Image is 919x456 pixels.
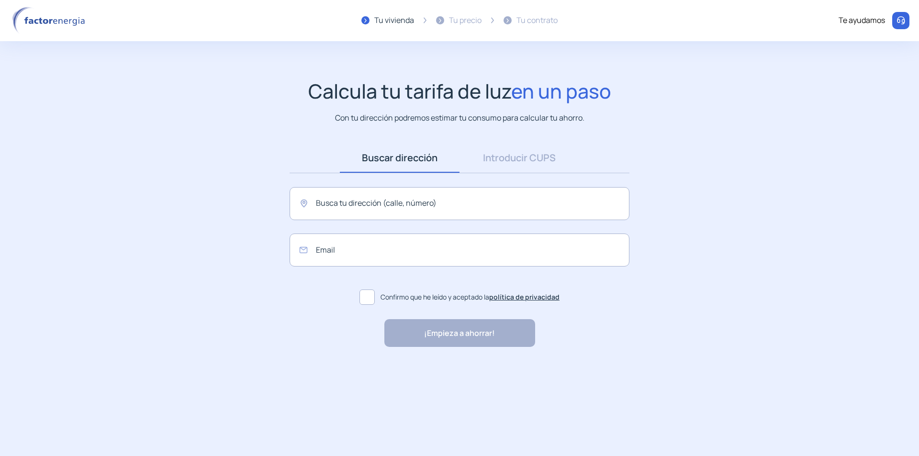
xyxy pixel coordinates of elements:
span: Confirmo que he leído y aceptado la [381,292,560,302]
img: logo factor [10,7,91,34]
div: Tu vivienda [374,14,414,27]
div: Te ayudamos [839,14,885,27]
span: en un paso [511,78,611,104]
div: Tu contrato [516,14,558,27]
p: Con tu dirección podremos estimar tu consumo para calcular tu ahorro. [335,112,584,124]
a: Buscar dirección [340,143,459,173]
div: Tu precio [449,14,482,27]
a: Introducir CUPS [459,143,579,173]
h1: Calcula tu tarifa de luz [308,79,611,103]
img: llamar [896,16,906,25]
a: política de privacidad [489,292,560,301]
